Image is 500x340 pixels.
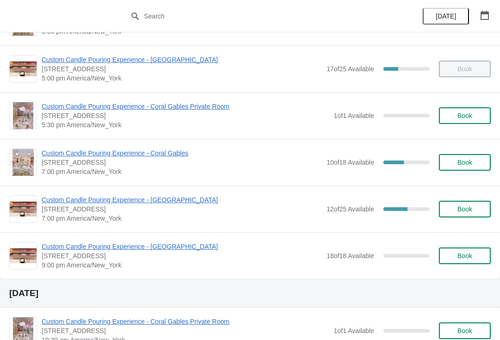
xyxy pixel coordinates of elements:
button: Book [439,107,491,124]
span: Book [457,112,472,119]
span: Custom Candle Pouring Experience - Coral Gables [42,148,322,158]
span: 7:00 pm America/New_York [42,214,322,223]
span: Custom Candle Pouring Experience - [GEOGRAPHIC_DATA] [42,195,322,204]
button: Book [439,201,491,217]
span: 18 of 18 Available [326,252,374,260]
span: 5:00 pm America/New_York [42,74,322,83]
h2: [DATE] [9,289,491,298]
span: 1 of 1 Available [334,112,374,119]
span: Custom Candle Pouring Experience - Coral Gables Private Room [42,102,329,111]
input: Search [144,8,375,25]
span: 7:00 pm America/New_York [42,167,322,176]
span: 1 of 1 Available [334,327,374,334]
span: [STREET_ADDRESS] [42,158,322,167]
span: Custom Candle Pouring Experience - [GEOGRAPHIC_DATA] [42,55,322,64]
button: Book [439,154,491,171]
button: Book [439,322,491,339]
span: [STREET_ADDRESS] [42,251,322,260]
span: [STREET_ADDRESS] [42,111,329,120]
span: Custom Candle Pouring Experience - Coral Gables Private Room [42,317,329,326]
span: 12 of 25 Available [326,205,374,213]
span: Book [457,159,472,166]
span: 17 of 25 Available [326,65,374,73]
span: [DATE] [436,12,456,20]
span: Custom Candle Pouring Experience - [GEOGRAPHIC_DATA] [42,242,322,251]
span: 9:00 pm America/New_York [42,260,322,270]
button: [DATE] [423,8,469,25]
img: Custom Candle Pouring Experience - Fort Lauderdale | 914 East Las Olas Boulevard, Fort Lauderdale... [10,248,37,264]
span: [STREET_ADDRESS] [42,326,329,335]
span: Book [457,327,472,334]
span: Book [457,205,472,213]
span: 5:30 pm America/New_York [42,120,329,130]
img: Custom Candle Pouring Experience - Fort Lauderdale | 914 East Las Olas Boulevard, Fort Lauderdale... [10,62,37,77]
span: [STREET_ADDRESS] [42,64,322,74]
span: Book [457,252,472,260]
span: 10 of 18 Available [326,159,374,166]
img: Custom Candle Pouring Experience - Coral Gables | 154 Giralda Avenue, Coral Gables, FL, USA | 7:0... [12,149,34,176]
span: [STREET_ADDRESS] [42,204,322,214]
img: Custom Candle Pouring Experience - Coral Gables Private Room | 154 Giralda Avenue, Coral Gables, ... [13,102,33,129]
img: Custom Candle Pouring Experience - Fort Lauderdale | 914 East Las Olas Boulevard, Fort Lauderdale... [10,202,37,217]
button: Book [439,247,491,264]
